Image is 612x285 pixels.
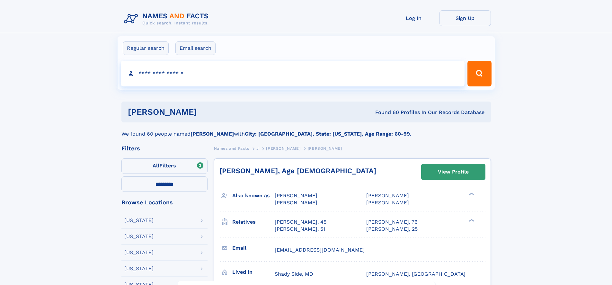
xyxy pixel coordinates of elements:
[214,144,249,152] a: Names and Facts
[366,226,418,233] a: [PERSON_NAME], 25
[232,217,275,227] h3: Relatives
[121,10,214,28] img: Logo Names and Facts
[256,146,259,151] span: J
[232,267,275,278] h3: Lived in
[245,131,410,137] b: City: [GEOGRAPHIC_DATA], State: [US_STATE], Age Range: 60-99
[124,218,154,223] div: [US_STATE]
[388,10,439,26] a: Log In
[175,41,216,55] label: Email search
[121,61,465,86] input: search input
[121,200,208,205] div: Browse Locations
[153,163,159,169] span: All
[366,192,409,199] span: [PERSON_NAME]
[366,218,418,226] a: [PERSON_NAME], 76
[275,192,317,199] span: [PERSON_NAME]
[366,200,409,206] span: [PERSON_NAME]
[467,61,491,86] button: Search Button
[467,192,475,196] div: ❯
[286,109,484,116] div: Found 60 Profiles In Our Records Database
[121,158,208,174] label: Filters
[275,218,326,226] a: [PERSON_NAME], 45
[123,41,169,55] label: Regular search
[121,146,208,151] div: Filters
[266,146,300,151] span: [PERSON_NAME]
[256,144,259,152] a: J
[467,218,475,222] div: ❯
[308,146,342,151] span: [PERSON_NAME]
[275,271,313,277] span: Shady Side, MD
[275,200,317,206] span: [PERSON_NAME]
[421,164,485,180] a: View Profile
[438,165,469,179] div: View Profile
[232,190,275,201] h3: Also known as
[266,144,300,152] a: [PERSON_NAME]
[121,122,491,138] div: We found 60 people named with .
[124,234,154,239] div: [US_STATE]
[124,266,154,271] div: [US_STATE]
[219,167,376,175] a: [PERSON_NAME], Age [DEMOGRAPHIC_DATA]
[439,10,491,26] a: Sign Up
[124,250,154,255] div: [US_STATE]
[366,271,466,277] span: [PERSON_NAME], [GEOGRAPHIC_DATA]
[191,131,234,137] b: [PERSON_NAME]
[128,108,286,116] h1: [PERSON_NAME]
[232,243,275,254] h3: Email
[275,226,325,233] a: [PERSON_NAME], 51
[275,247,365,253] span: [EMAIL_ADDRESS][DOMAIN_NAME]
